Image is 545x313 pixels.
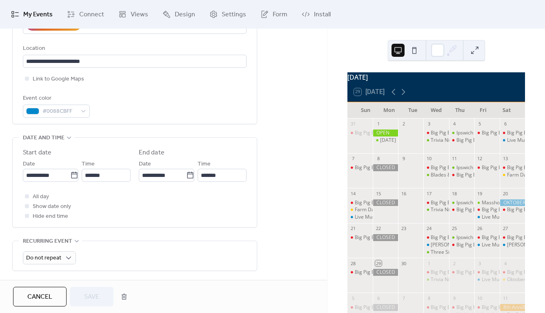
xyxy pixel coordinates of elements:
[449,234,474,241] div: Ipswich Homegrown Market
[423,304,449,311] div: Big Pig BBQ
[203,3,252,25] a: Settings
[347,206,373,213] div: Farm Days at Appleton Farm
[373,199,398,206] div: CLOSED
[482,241,542,248] div: Live Music: The Sixth State
[507,269,534,276] div: Big Pig BBQ
[423,249,449,256] div: Three Sisters Garden Project Fundraiser
[449,164,474,171] div: Ipswich Homegrown Market
[449,137,474,144] div: Big Pig BBQ
[61,3,110,25] a: Connect
[355,164,382,171] div: Big Pig BBQ
[474,276,500,283] div: Live Music: True North Rock
[373,304,398,311] div: CLOSED
[139,148,165,158] div: End date
[502,190,508,197] div: 20
[474,199,500,206] div: Masshole Dog Biscuits: Pop-Up
[423,276,449,283] div: Trivia Night
[477,156,483,162] div: 12
[33,212,68,221] span: Hide end time
[347,164,373,171] div: Big Pig BBQ
[456,206,483,213] div: Big Pig BBQ
[456,269,483,276] div: Big Pig BBQ
[425,102,448,118] div: Wed
[502,226,508,232] div: 27
[350,260,356,266] div: 28
[507,130,534,136] div: Big Pig BBQ
[23,94,88,103] div: Event color
[373,137,398,144] div: Labor Day
[355,214,440,221] div: Live Music: [PERSON_NAME] Acoustic
[139,159,151,169] span: Date
[449,241,474,248] div: Big Pig BBQ
[378,102,401,118] div: Mon
[456,199,520,206] div: Ipswich Homegrown Market
[426,226,432,232] div: 24
[474,269,500,276] div: Big Pig BBQ
[350,295,356,301] div: 5
[474,304,500,311] div: Big Pig BBQ
[79,10,104,20] span: Connect
[354,102,378,118] div: Sun
[373,130,398,136] div: OPEN
[500,199,525,206] div: OKTOBERFEST
[347,304,373,311] div: Big Pig BBQ
[175,10,195,20] span: Design
[355,304,382,311] div: Big Pig BBQ
[23,133,65,143] span: Date and time
[423,241,449,248] div: Sally Baby's Silver Dollars
[482,130,509,136] div: Big Pig BBQ
[423,137,449,144] div: Trivia Night
[112,3,154,25] a: Views
[495,102,518,118] div: Sat
[373,269,398,276] div: CLOSED
[477,121,483,127] div: 5
[474,130,500,136] div: Big Pig BBQ
[474,214,500,221] div: Live Music: Reach for the Sun
[500,241,525,248] div: Andrew McManus Show
[423,234,449,241] div: Big Pig BBQ
[502,121,508,127] div: 6
[401,102,425,118] div: Tue
[502,156,508,162] div: 13
[431,206,457,213] div: Trivia Night
[400,226,407,232] div: 23
[347,234,373,241] div: Big Pig BBQ
[426,260,432,266] div: 1
[13,287,67,306] button: Cancel
[500,304,525,311] div: 8th AnniBREWsary Bash!
[431,234,458,241] div: Big Pig BBQ
[423,199,449,206] div: Big Pig BBQ
[431,137,457,144] div: Trivia Night
[27,292,52,302] span: Cancel
[507,234,534,241] div: Big Pig BBQ
[507,206,534,213] div: Big Pig BBQ
[456,304,483,311] div: Big Pig BBQ
[477,226,483,232] div: 26
[482,206,509,213] div: Big Pig BBQ
[500,130,525,136] div: Big Pig BBQ
[254,3,294,25] a: Form
[400,295,407,301] div: 7
[482,269,509,276] div: Big Pig BBQ
[375,121,381,127] div: 1
[347,72,525,82] div: [DATE]
[314,10,331,20] span: Install
[375,190,381,197] div: 15
[423,130,449,136] div: Big Pig BBQ
[452,260,458,266] div: 2
[431,172,522,179] div: Blades & Brews Woodcarving Workshop
[222,10,246,20] span: Settings
[23,10,53,20] span: My Events
[431,249,522,256] div: Three Sisters Garden Project Fundraiser
[400,190,407,197] div: 16
[500,276,525,283] div: Oktoberfest at Appleton Farm
[347,269,373,276] div: Big Pig BBQ
[33,202,71,212] span: Show date only
[375,260,381,266] div: 29
[355,199,382,206] div: Big Pig BBQ
[375,156,381,162] div: 8
[456,130,520,136] div: Ipswich Homegrown Market
[355,130,382,136] div: Big Pig BBQ
[452,295,458,301] div: 9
